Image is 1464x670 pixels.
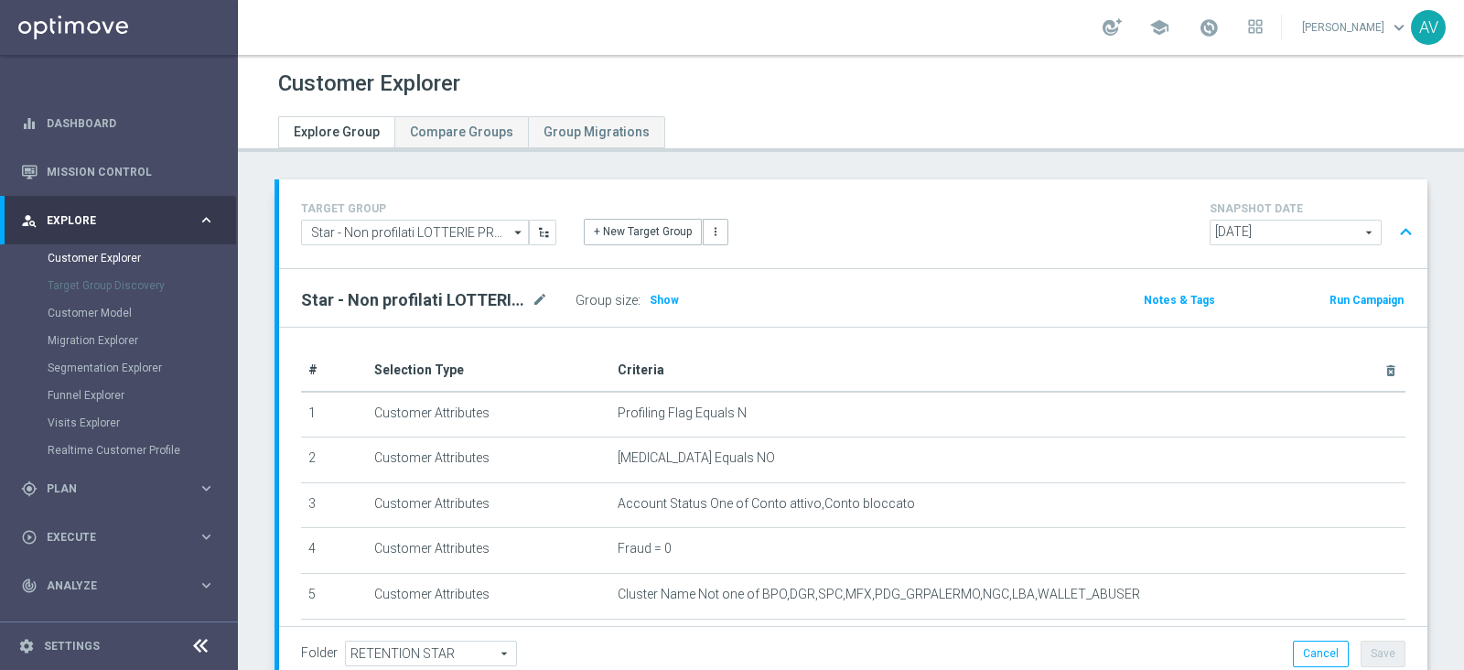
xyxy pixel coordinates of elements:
button: Run Campaign [1328,290,1405,310]
td: Customer Attributes [367,438,610,483]
input: Star - Non profilati LOTTERIE PROMO MS1 1M (3m) [301,220,529,245]
a: Funnel Explorer [48,388,190,403]
span: Profiling Flag Equals N [618,405,747,421]
span: Analyze [47,580,198,591]
h1: Customer Explorer [278,70,460,97]
td: Customer Attributes [367,392,610,438]
td: 3 [301,482,367,528]
div: Dashboard [21,99,215,147]
span: [MEDICAL_DATA] Equals NO [618,450,775,466]
i: track_changes [21,578,38,594]
i: more_vert [709,225,722,238]
div: Mission Control [21,147,215,196]
a: Customer Explorer [48,251,190,265]
i: person_search [21,212,38,229]
button: gps_fixed Plan keyboard_arrow_right [20,481,216,496]
a: Dashboard [47,99,215,147]
button: + New Target Group [584,219,702,244]
h4: SNAPSHOT DATE [1210,202,1420,215]
a: Realtime Customer Profile [48,443,190,458]
span: Show [650,294,679,307]
div: Realtime Customer Profile [48,437,236,464]
i: keyboard_arrow_right [198,577,215,594]
i: mode_edit [532,289,548,311]
div: Plan [21,481,198,497]
td: Customer Attributes [367,619,610,665]
a: Customer Model [48,306,190,320]
button: play_circle_outline Execute keyboard_arrow_right [20,530,216,545]
button: Save [1361,641,1405,666]
td: Customer Attributes [367,528,610,574]
h2: Star - Non profilati LOTTERIE PROMO MS1 1M (3m) [301,289,528,311]
i: settings [18,638,35,654]
td: 5 [301,573,367,619]
i: delete_forever [1383,363,1398,378]
span: Group Migrations [544,124,650,139]
i: gps_fixed [21,481,38,497]
td: Customer Attributes [367,482,610,528]
div: Migration Explorer [48,327,236,354]
ul: Tabs [278,116,665,148]
i: keyboard_arrow_right [198,211,215,229]
div: Customer Model [48,299,236,327]
td: 6 [301,619,367,665]
label: : [638,293,640,308]
span: keyboard_arrow_down [1389,17,1409,38]
button: Cancel [1293,641,1349,666]
div: Customer Explorer [48,244,236,272]
label: Folder [301,645,338,661]
i: equalizer [21,115,38,132]
div: Visits Explorer [48,409,236,437]
div: Explore [21,212,198,229]
button: person_search Explore keyboard_arrow_right [20,213,216,228]
span: Explore Group [294,124,380,139]
span: Cluster Name Not one of BPO,DGR,SPC,MFX,PDG_GRPALERMO,NGC,LBA,WALLET_ABUSER [618,587,1140,602]
i: keyboard_arrow_right [198,528,215,546]
a: Settings [44,641,100,652]
div: Funnel Explorer [48,382,236,409]
span: Compare Groups [410,124,513,139]
a: Migration Explorer [48,333,190,348]
div: Analyze [21,578,198,594]
a: Segmentation Explorer [48,361,190,375]
span: Fraud = 0 [618,541,672,557]
span: Execute [47,532,198,543]
span: school [1149,17,1169,38]
button: Notes & Tags [1142,290,1217,310]
h4: TARGET GROUP [301,202,556,215]
span: Explore [47,215,198,226]
button: expand_less [1393,215,1419,250]
button: equalizer Dashboard [20,116,216,131]
span: Plan [47,483,198,494]
i: keyboard_arrow_right [198,480,215,497]
div: Execute [21,529,198,546]
div: AV [1411,10,1446,45]
i: play_circle_outline [21,529,38,546]
div: Segmentation Explorer [48,354,236,382]
th: # [301,350,367,392]
span: Criteria [618,362,664,377]
th: Selection Type [367,350,610,392]
button: Mission Control [20,165,216,179]
button: track_changes Analyze keyboard_arrow_right [20,578,216,593]
td: Customer Attributes [367,573,610,619]
td: 2 [301,438,367,483]
div: Target Group Discovery [48,272,236,299]
i: arrow_drop_down [510,221,528,244]
td: 4 [301,528,367,574]
td: 1 [301,392,367,438]
button: more_vert [703,219,728,244]
a: Visits Explorer [48,416,190,430]
label: Group size [576,293,638,308]
span: Account Status One of Conto attivo,Conto bloccato [618,496,915,512]
div: TARGET GROUP arrow_drop_down + New Target Group more_vert SNAPSHOT DATE arrow_drop_down expand_less [301,198,1405,250]
a: Mission Control [47,147,215,196]
a: [PERSON_NAME]keyboard_arrow_down [1300,14,1411,41]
